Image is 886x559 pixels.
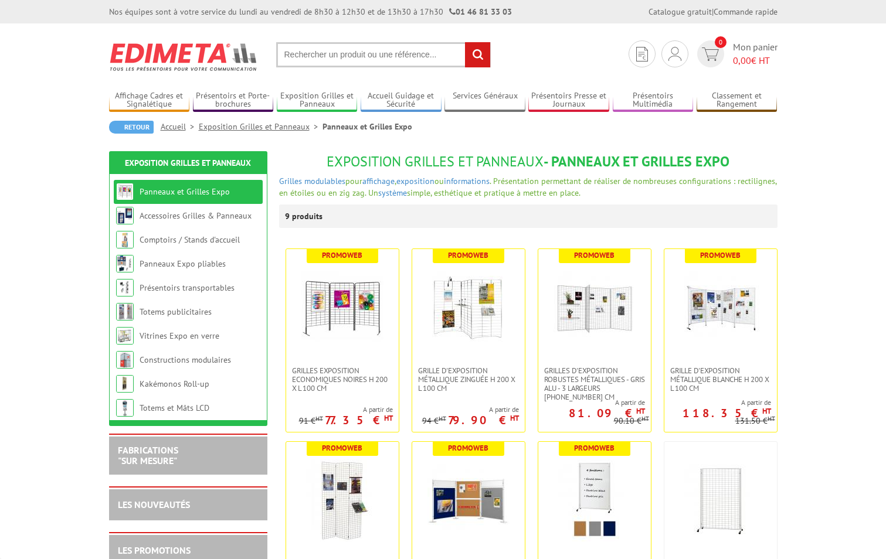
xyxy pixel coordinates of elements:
img: devis rapide [636,47,648,62]
a: Grilles Exposition Economiques Noires H 200 x L 100 cm [286,366,399,393]
a: LES NOUVEAUTÉS [118,499,190,510]
a: Grille d'exposition métallique Zinguée H 200 x L 100 cm [412,366,525,393]
span: A partir de [538,398,645,407]
a: Classement et Rangement [697,91,778,110]
a: Kakémonos Roll-up [140,379,209,389]
a: Totems publicitaires [140,306,212,317]
b: Promoweb [574,443,615,453]
span: pour , ou . Présentation permettant de réaliser de nombreuses configurations : rectilignes, en ét... [279,176,776,198]
sup: HT [641,414,649,422]
a: exposition [396,176,434,186]
span: € HT [733,54,778,67]
span: A partir de [422,405,519,414]
a: Grilles [279,176,302,186]
img: Comptoirs / Stands d'accueil [116,231,134,248]
input: Rechercher un produit ou une référence... [276,42,491,67]
b: Promoweb [322,443,362,453]
img: Panneaux et Grilles Expo [116,183,134,200]
img: Panneaux Affichage et Ecriture Mobiles - finitions liège punaisable, feutrine gris clair ou bleue... [554,459,636,541]
b: Promoweb [448,443,488,453]
a: Grille d'exposition métallique blanche H 200 x L 100 cm [664,366,777,393]
p: 91 € [299,417,323,425]
a: Vitrines Expo en verre [140,330,219,341]
span: Mon panier [733,40,778,67]
img: Edimeta [109,35,259,79]
p: 81.09 € [569,410,645,417]
img: Grille d'exposition métallique Zinguée H 200 x L 100 cm [427,267,510,349]
sup: HT [384,413,393,423]
a: Retour [109,121,154,134]
a: Catalogue gratuit [649,6,712,17]
span: A partir de [299,405,393,414]
span: Grilles d'exposition robustes métalliques - gris alu - 3 largeurs [PHONE_NUMBER] cm [544,366,645,401]
a: Panneaux Expo pliables [140,258,226,269]
a: Présentoirs et Porte-brochures [193,91,274,110]
sup: HT [636,406,645,416]
img: Grilles Exposition Economiques Noires H 200 x L 100 cm [301,267,383,349]
b: Promoweb [322,250,362,260]
sup: HT [510,413,519,423]
sup: HT [768,414,775,422]
img: Grille d'exposition métallique blanche H 200 x L 100 cm [680,267,762,349]
div: | [649,6,778,18]
img: Kakémonos Roll-up [116,375,134,393]
img: Vitrines Expo en verre [116,327,134,345]
a: Commande rapide [714,6,778,17]
a: Exposition Grilles et Panneaux [277,91,358,110]
a: modulables [304,176,345,186]
img: devis rapide [702,47,719,61]
a: Accessoires Grilles & Panneaux [140,210,252,221]
h1: - Panneaux et Grilles Expo [279,154,778,169]
a: Exposition Grilles et Panneaux [199,121,323,132]
a: système [378,188,407,198]
a: Présentoirs transportables [140,282,235,293]
img: Accessoires Grilles & Panneaux [116,207,134,224]
sup: HT [315,414,323,422]
p: 94 € [422,417,446,425]
strong: 01 46 81 33 03 [449,6,512,17]
a: Accueil Guidage et Sécurité [361,91,442,110]
span: Grille d'exposition métallique blanche H 200 x L 100 cm [670,366,771,393]
img: Panneaux & Grilles modulables - liège, feutrine grise ou bleue, blanc laqué ou gris alu [427,459,510,541]
div: Nos équipes sont à votre service du lundi au vendredi de 8h30 à 12h30 et de 13h30 à 17h30 [109,6,512,18]
a: Comptoirs / Stands d'accueil [140,234,240,245]
a: Totems et Mâts LCD [140,403,209,413]
sup: HT [439,414,446,422]
input: rechercher [465,42,490,67]
b: Promoweb [700,250,741,260]
span: 0,00 [733,54,751,66]
img: Panneaux Expo pliables [116,255,134,272]
a: Présentoirs Multimédia [613,91,694,110]
a: devis rapide 0 Mon panier 0,00€ HT [694,40,778,67]
a: Constructions modulaires [140,355,231,365]
p: 9 produits [285,204,329,228]
a: Affichage Cadres et Signalétique [109,91,190,110]
b: Promoweb [448,250,488,260]
p: 79.90 € [448,417,519,424]
p: 131.50 € [735,417,775,425]
li: Panneaux et Grilles Expo [323,121,412,132]
span: Grilles Exposition Economiques Noires H 200 x L 100 cm [292,366,393,393]
img: Grilles d'exposition robustes métalliques - gris alu - 3 largeurs 70-100-120 cm [554,267,636,349]
span: Exposition Grilles et Panneaux [327,152,544,171]
b: Promoweb [574,250,615,260]
img: Totems et Mâts LCD [116,399,134,417]
img: Panneaux Exposition Grilles mobiles sur roulettes - gris clair [680,459,762,541]
p: 77.35 € [325,417,393,424]
a: affichage [362,176,395,186]
p: 118.35 € [683,410,771,417]
a: Présentoirs Presse et Journaux [528,91,609,110]
a: LES PROMOTIONS [118,544,191,556]
p: 90.10 € [614,417,649,425]
a: Panneaux et Grilles Expo [140,186,230,197]
span: A partir de [664,398,771,407]
img: Grille d'exposition économique blanche, fixation murale, paravent ou sur pied [301,459,383,541]
a: Grilles d'exposition robustes métalliques - gris alu - 3 largeurs [PHONE_NUMBER] cm [538,366,651,401]
span: 0 [715,36,727,48]
img: devis rapide [668,47,681,61]
a: informations [444,176,490,186]
a: Accueil [161,121,199,132]
a: Services Généraux [444,91,525,110]
img: Présentoirs transportables [116,279,134,296]
a: Exposition Grilles et Panneaux [125,158,251,168]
